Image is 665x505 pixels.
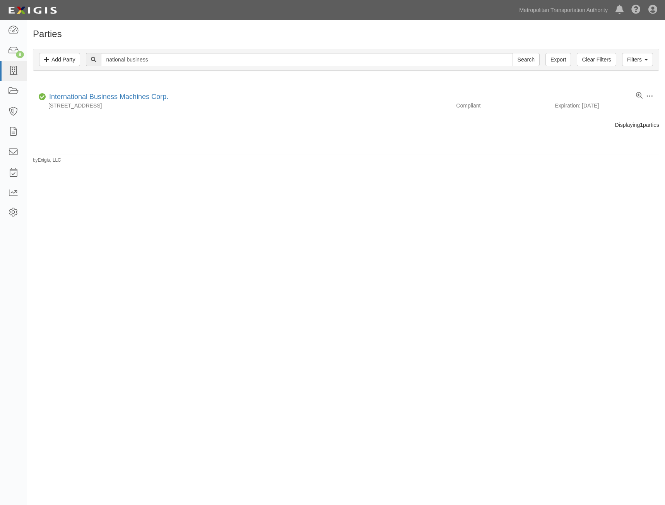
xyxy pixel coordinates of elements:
a: Export [545,53,571,66]
i: Help Center - Complianz [631,5,641,15]
div: 8 [16,51,24,58]
a: Clear Filters [577,53,616,66]
div: Compliant [450,102,555,109]
div: Expiration: [DATE] [555,102,659,109]
div: Displaying parties [27,121,665,129]
img: Logo [6,3,59,17]
a: Metropolitan Transportation Authority [515,2,612,18]
a: Add Party [39,53,80,66]
a: Exigis, LLC [38,157,61,163]
b: 1 [640,122,643,128]
a: Filters [622,53,653,66]
a: View results summary [636,92,643,100]
input: Search [513,53,540,66]
small: by [33,157,61,164]
div: International Business Machines Corp. [46,92,168,102]
input: Search [101,53,513,66]
i: Compliant [39,94,46,100]
div: [STREET_ADDRESS] [33,102,450,109]
a: International Business Machines Corp. [49,93,168,101]
h1: Parties [33,29,659,39]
